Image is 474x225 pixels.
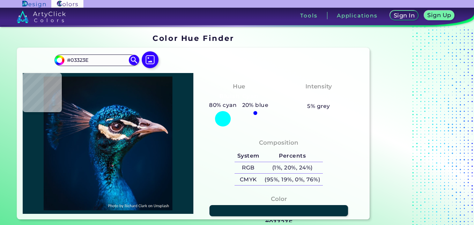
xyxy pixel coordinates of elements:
a: Sign In [391,11,417,20]
h5: Sign In [395,13,414,18]
img: icon search [129,55,139,65]
h3: Vibrant [304,92,334,101]
h5: CMYK [235,174,262,185]
h5: 80% cyan [207,101,239,110]
h4: Color [271,194,287,204]
iframe: Advertisement [372,31,460,222]
h5: System [235,150,262,162]
h5: (1%, 20%, 24%) [262,162,323,174]
a: Sign Up [425,11,453,20]
img: ArtyClick Design logo [22,1,46,7]
img: icon picture [142,51,158,68]
h3: Bluish Cyan [216,92,261,101]
h5: RGB [235,162,262,174]
h4: Hue [233,81,245,92]
h5: Sign Up [429,13,450,18]
h4: Composition [259,138,298,148]
input: type color.. [64,56,129,65]
img: logo_artyclick_colors_white.svg [17,10,66,23]
h5: (95%, 19%, 0%, 76%) [262,174,323,185]
h5: Percents [262,150,323,162]
h1: Color Hue Finder [153,33,234,43]
img: img_pavlin.jpg [26,77,190,210]
h5: 20% blue [239,101,271,110]
h5: 5% grey [307,102,330,111]
h3: Tools [300,13,317,18]
h4: Intensity [305,81,332,92]
h3: Applications [337,13,378,18]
